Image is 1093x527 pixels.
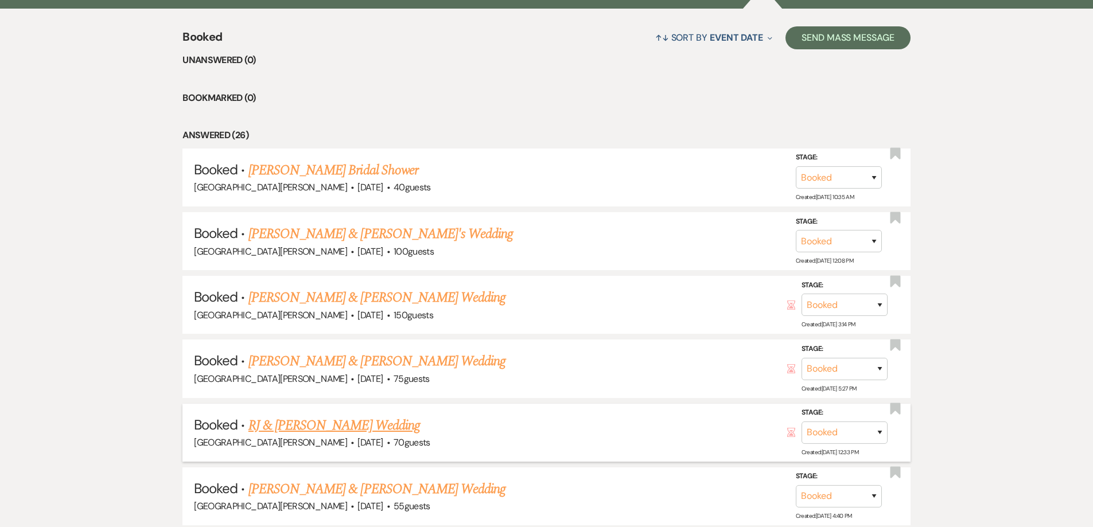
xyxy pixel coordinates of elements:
li: Answered (26) [182,128,911,143]
span: Created: [DATE] 10:35 AM [796,193,854,201]
span: 150 guests [394,309,433,321]
span: [DATE] [357,245,383,257]
span: Booked [182,28,222,53]
span: Booked [194,479,238,497]
span: Created: [DATE] 12:33 PM [802,448,858,456]
a: RJ & [PERSON_NAME] Wedding [248,415,420,436]
a: [PERSON_NAME] & [PERSON_NAME] Wedding [248,287,505,308]
span: [GEOGRAPHIC_DATA][PERSON_NAME] [194,245,347,257]
span: 100 guests [394,245,434,257]
a: [PERSON_NAME] & [PERSON_NAME]'s Wedding [248,224,514,244]
span: Booked [194,161,238,178]
span: 55 guests [394,500,430,512]
span: ↑↓ [655,32,669,44]
span: [DATE] [357,436,383,448]
span: [GEOGRAPHIC_DATA][PERSON_NAME] [194,181,347,193]
label: Stage: [802,279,888,292]
span: Event Date [710,32,763,44]
span: [DATE] [357,309,383,321]
li: Bookmarked (0) [182,91,911,106]
span: Booked [194,352,238,369]
span: 75 guests [394,373,430,385]
span: [GEOGRAPHIC_DATA][PERSON_NAME] [194,436,347,448]
button: Send Mass Message [785,26,911,49]
button: Sort By Event Date [651,22,777,53]
label: Stage: [796,216,882,228]
a: [PERSON_NAME] & [PERSON_NAME] Wedding [248,479,505,499]
label: Stage: [802,343,888,356]
span: Created: [DATE] 3:14 PM [802,321,855,328]
label: Stage: [796,470,882,483]
span: Booked [194,288,238,306]
span: Created: [DATE] 4:40 PM [796,512,852,520]
a: [PERSON_NAME] Bridal Shower [248,160,418,181]
span: [GEOGRAPHIC_DATA][PERSON_NAME] [194,373,347,385]
span: [DATE] [357,500,383,512]
span: Booked [194,416,238,434]
span: [GEOGRAPHIC_DATA][PERSON_NAME] [194,309,347,321]
span: [GEOGRAPHIC_DATA][PERSON_NAME] [194,500,347,512]
span: Created: [DATE] 5:27 PM [802,385,857,392]
label: Stage: [796,151,882,164]
span: [DATE] [357,181,383,193]
li: Unanswered (0) [182,53,911,68]
span: 40 guests [394,181,431,193]
label: Stage: [802,407,888,419]
span: [DATE] [357,373,383,385]
span: 70 guests [394,436,430,448]
span: Created: [DATE] 12:08 PM [796,257,853,264]
span: Booked [194,224,238,242]
a: [PERSON_NAME] & [PERSON_NAME] Wedding [248,351,505,372]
